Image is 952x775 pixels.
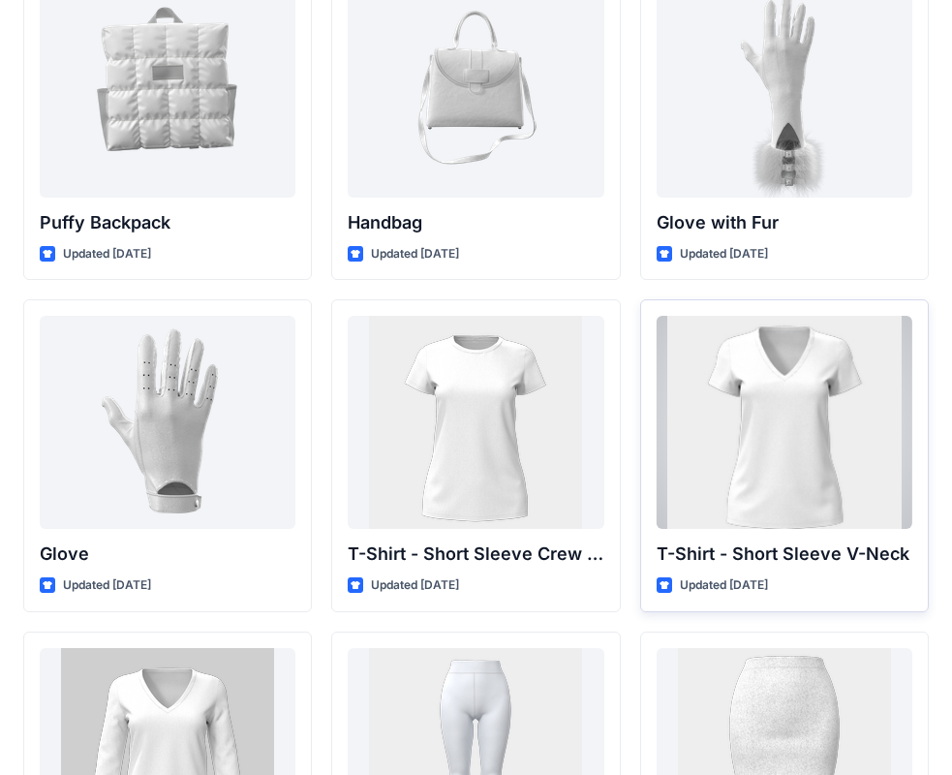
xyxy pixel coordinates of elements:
[657,541,912,568] p: T-Shirt - Short Sleeve V-Neck
[657,316,912,529] a: T-Shirt - Short Sleeve V-Neck
[40,209,295,236] p: Puffy Backpack
[63,244,151,264] p: Updated [DATE]
[40,316,295,529] a: Glove
[371,244,459,264] p: Updated [DATE]
[680,244,768,264] p: Updated [DATE]
[348,316,603,529] a: T-Shirt - Short Sleeve Crew Neck
[371,575,459,596] p: Updated [DATE]
[657,209,912,236] p: Glove with Fur
[63,575,151,596] p: Updated [DATE]
[348,541,603,568] p: T-Shirt - Short Sleeve Crew Neck
[680,575,768,596] p: Updated [DATE]
[40,541,295,568] p: Glove
[348,209,603,236] p: Handbag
